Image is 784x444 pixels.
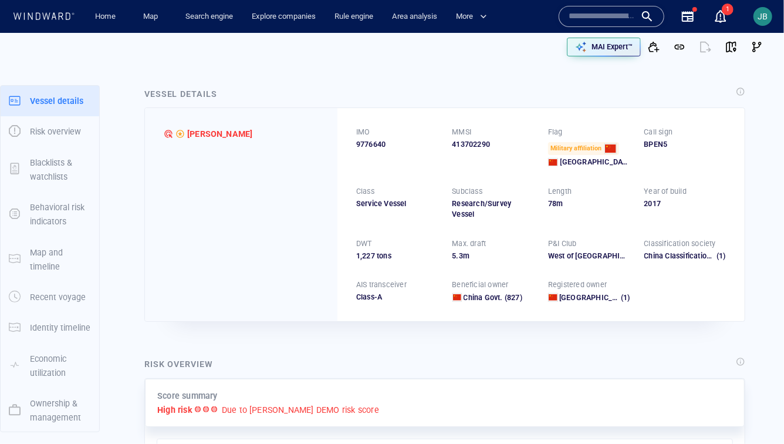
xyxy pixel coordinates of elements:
[744,34,770,60] button: Visual Link Analysis
[556,199,563,208] span: m
[592,42,633,52] p: MAI Expert™
[30,94,83,108] p: Vessel details
[1,126,99,137] a: Risk overview
[548,238,577,249] p: P&I Club
[134,6,171,27] button: Map
[644,238,716,249] p: Classification society
[548,186,572,197] p: Length
[30,245,91,274] p: Map and timeline
[30,290,86,304] p: Recent voyage
[356,186,374,197] p: Class
[91,6,121,27] a: Home
[559,293,632,302] span: Xiamen University
[138,6,167,27] a: Map
[464,292,522,303] a: China Govt. (827)
[715,251,726,261] span: (1)
[550,143,601,154] span: Military affiliation
[548,199,556,208] span: 78
[30,352,91,381] p: Economic utilization
[644,127,673,137] p: Call sign
[1,208,99,220] a: Behavioral risk indicators
[247,6,320,27] a: Explore companies
[451,6,497,27] button: More
[157,389,218,403] p: Score summary
[452,238,486,249] p: Max. draft
[548,280,607,290] p: Registered owner
[1,147,99,193] button: Blacklists & watchlists
[30,156,91,184] p: Blacklists & watchlists
[548,251,630,261] div: West of England
[463,251,469,260] span: m
[758,12,768,21] span: JB
[30,125,81,139] p: Risk overview
[714,9,728,23] div: Notification center
[644,186,687,197] p: Year of build
[1,312,99,343] button: Identity timeline
[1,405,99,416] a: Ownership & management
[356,139,386,150] span: 9776640
[734,391,775,435] iframe: Chat
[330,6,378,27] a: Rule engine
[452,280,509,290] p: Beneficial owner
[157,403,192,417] p: High risk
[164,129,173,139] div: JOHN WWIS DEMO defined risk: high risk
[1,344,99,389] button: Economic utilization
[1,116,99,147] button: Risk overview
[356,292,382,301] span: Class-A
[1,95,99,106] a: Vessel details
[560,157,630,167] span: [GEOGRAPHIC_DATA]
[559,292,630,303] a: [GEOGRAPHIC_DATA] (1)
[30,396,91,425] p: Ownership & management
[1,86,99,116] button: Vessel details
[1,163,99,174] a: Blacklists & watchlists
[459,251,463,260] span: 3
[356,238,372,249] p: DWT
[718,34,744,60] button: View on map
[644,139,726,150] div: BPEN5
[1,291,99,302] a: Recent voyage
[452,127,472,137] p: MMSI
[464,293,503,302] span: China Govt.
[641,34,667,60] button: Add to vessel list
[548,127,563,137] p: Flag
[604,143,617,154] div: China
[1,237,99,282] button: Map and timeline
[619,292,630,303] span: (1)
[144,87,217,101] div: Vessel details
[387,6,442,27] a: Area analysis
[1,388,99,433] button: Ownership & management
[667,34,692,60] button: Get link
[457,251,459,260] span: .
[356,251,438,261] div: 1,227 tons
[452,186,483,197] p: Subclass
[503,292,522,303] span: (827)
[711,7,730,26] a: 1
[751,5,775,28] button: JB
[1,192,99,237] button: Behavioral risk indicators
[30,200,91,229] p: Behavioral risk indicators
[356,127,370,137] p: IMO
[181,6,238,27] a: Search engine
[187,127,253,141] div: [PERSON_NAME]
[1,253,99,264] a: Map and timeline
[644,251,726,261] div: China Classification Society
[452,139,535,150] div: 413702290
[144,357,213,371] div: Risk overview
[644,251,715,261] div: China Classification Society
[452,199,535,220] div: Research/Survey Vessel
[175,129,185,139] div: Moderate risk due to suspected military affiliation
[456,10,487,23] span: More
[1,282,99,312] button: Recent voyage
[722,4,734,15] span: 1
[644,199,726,209] div: 2017
[1,359,99,371] a: Economic utilization
[356,280,407,290] p: AIS transceiver
[222,403,379,417] p: Due to [PERSON_NAME] DEMO risk score
[567,38,641,56] button: MAI Expert™
[714,9,728,23] button: 1
[356,199,438,209] div: Service Vessel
